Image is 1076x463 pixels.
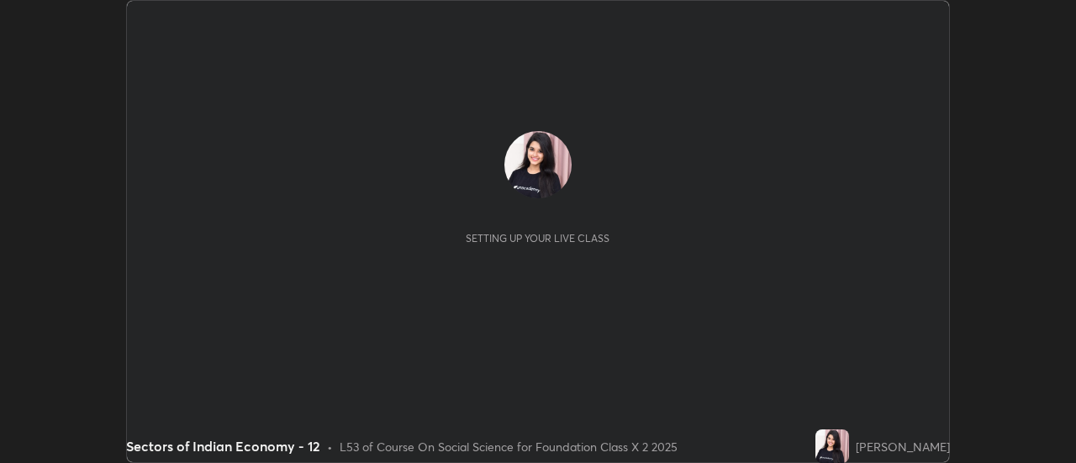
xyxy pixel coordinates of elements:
div: L53 of Course On Social Science for Foundation Class X 2 2025 [340,438,678,455]
div: [PERSON_NAME] [856,438,950,455]
div: • [327,438,333,455]
div: Setting up your live class [466,232,609,245]
img: 3155c67044154f9fbfe4b8ea37d73550.jpg [815,429,849,463]
img: 3155c67044154f9fbfe4b8ea37d73550.jpg [504,131,572,198]
div: Sectors of Indian Economy - 12 [126,436,320,456]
